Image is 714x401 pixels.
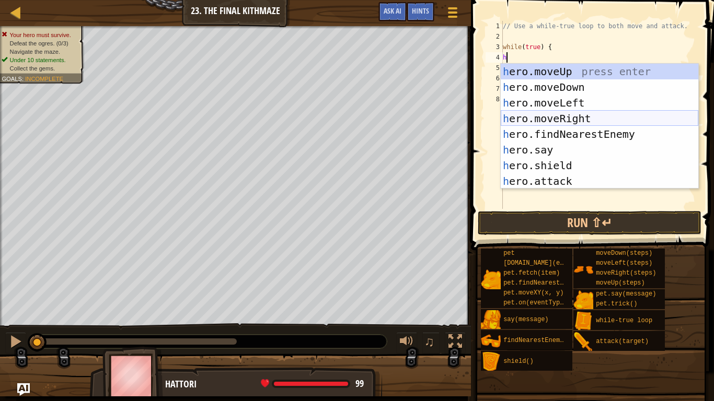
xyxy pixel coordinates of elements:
[422,332,440,353] button: ♫
[10,65,55,72] span: Collect the gems.
[355,377,364,390] span: 99
[596,250,652,257] span: moveDown(steps)
[486,42,503,52] div: 3
[503,250,515,257] span: pet
[596,269,656,277] span: moveRight(steps)
[503,316,548,323] span: say(message)
[440,2,466,27] button: Show game menu
[396,332,417,353] button: Adjust volume
[2,39,78,48] li: Defeat the ogres.
[2,56,78,64] li: Under 10 statements.
[481,310,501,330] img: portrait.png
[503,358,534,365] span: shield()
[573,260,593,279] img: portrait.png
[10,56,66,63] span: Under 10 statements.
[486,94,503,104] div: 8
[573,311,593,331] img: portrait.png
[412,6,429,16] span: Hints
[486,31,503,42] div: 2
[596,338,649,345] span: attack(target)
[486,21,503,31] div: 1
[503,299,601,306] span: pet.on(eventType, handler)
[481,331,501,351] img: portrait.png
[596,317,652,324] span: while-true loop
[486,63,503,73] div: 5
[573,290,593,310] img: portrait.png
[261,379,364,388] div: health: 98.5 / 98.5
[596,300,637,308] span: pet.trick()
[10,48,61,55] span: Navigate the maze.
[596,279,645,287] span: moveUp(steps)
[486,52,503,63] div: 4
[2,64,78,73] li: Collect the gems.
[445,332,466,353] button: Toggle fullscreen
[2,75,22,82] span: Goals
[503,260,579,267] span: [DOMAIN_NAME](enemy)
[596,290,656,298] span: pet.say(message)
[25,75,63,82] span: Incomplete
[486,84,503,94] div: 7
[481,352,501,372] img: portrait.png
[503,337,571,344] span: findNearestEnemy()
[378,2,407,21] button: Ask AI
[5,332,26,353] button: Ctrl + P: Pause
[478,211,701,235] button: Run ⇧↵
[10,31,71,38] span: Your hero must survive.
[573,332,593,352] img: portrait.png
[2,31,78,39] li: Your hero must survive.
[486,73,503,84] div: 6
[165,378,372,391] div: Hattori
[503,289,563,297] span: pet.moveXY(x, y)
[17,383,30,396] button: Ask AI
[22,75,25,82] span: :
[481,269,501,289] img: portrait.png
[10,40,68,46] span: Defeat the ogres. (0/3)
[424,334,435,349] span: ♫
[596,260,652,267] span: moveLeft(steps)
[503,269,560,277] span: pet.fetch(item)
[2,48,78,56] li: Navigate the maze.
[384,6,401,16] span: Ask AI
[503,279,605,287] span: pet.findNearestByType(type)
